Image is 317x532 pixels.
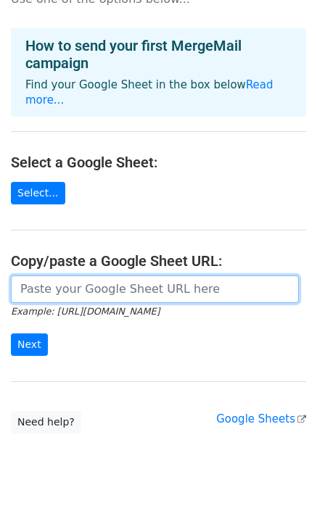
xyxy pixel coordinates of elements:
a: Google Sheets [216,412,306,425]
a: Select... [11,182,65,204]
small: Example: [URL][DOMAIN_NAME] [11,306,160,317]
p: Find your Google Sheet in the box below [25,78,292,108]
iframe: Chat Widget [244,462,317,532]
input: Paste your Google Sheet URL here [11,275,299,303]
input: Next [11,333,48,356]
h4: Select a Google Sheet: [11,154,306,171]
h4: How to send your first MergeMail campaign [25,37,292,72]
a: Need help? [11,411,81,433]
h4: Copy/paste a Google Sheet URL: [11,252,306,270]
a: Read more... [25,78,273,107]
